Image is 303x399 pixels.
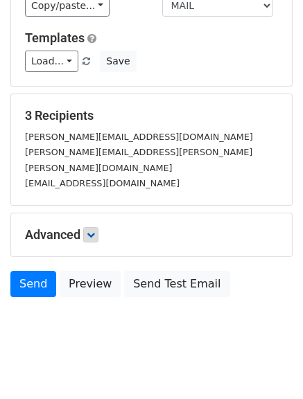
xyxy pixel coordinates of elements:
[25,51,78,72] a: Load...
[234,332,303,399] div: Widget de chat
[234,332,303,399] iframe: Chat Widget
[60,271,121,297] a: Preview
[124,271,230,297] a: Send Test Email
[25,227,278,242] h5: Advanced
[25,30,85,45] a: Templates
[25,132,253,142] small: [PERSON_NAME][EMAIL_ADDRESS][DOMAIN_NAME]
[25,108,278,123] h5: 3 Recipients
[25,178,180,188] small: [EMAIL_ADDRESS][DOMAIN_NAME]
[25,147,252,173] small: [PERSON_NAME][EMAIL_ADDRESS][PERSON_NAME][PERSON_NAME][DOMAIN_NAME]
[10,271,56,297] a: Send
[100,51,136,72] button: Save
